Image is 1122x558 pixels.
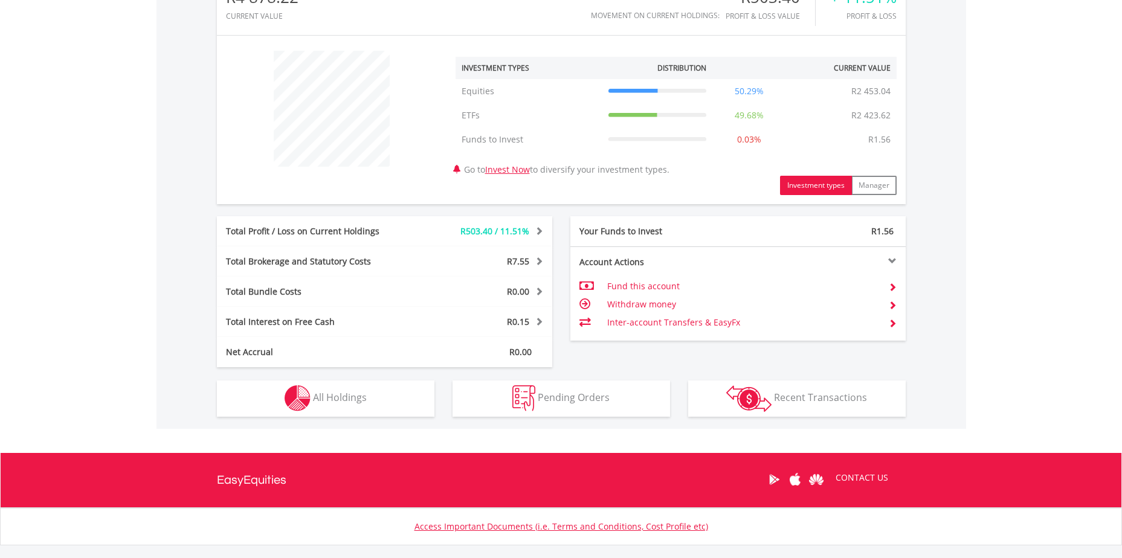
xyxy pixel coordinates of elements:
img: holdings-wht.png [285,385,311,411]
th: Investment Types [456,57,602,79]
td: ETFs [456,103,602,127]
a: EasyEquities [217,453,286,507]
button: All Holdings [217,380,434,417]
td: R2 453.04 [845,79,897,103]
span: Pending Orders [538,391,610,404]
td: Withdraw money [607,295,879,313]
button: Pending Orders [453,380,670,417]
td: 49.68% [712,103,786,127]
td: 0.03% [712,127,786,152]
td: Fund this account [607,277,879,295]
span: R1.56 [871,225,894,237]
div: Account Actions [570,256,738,268]
a: Apple [785,461,806,498]
img: transactions-zar-wht.png [726,385,772,412]
td: 50.29% [712,79,786,103]
span: R0.00 [509,346,532,358]
div: Profit & Loss Value [726,12,815,20]
button: Recent Transactions [688,380,906,417]
td: Inter-account Transfers & EasyFx [607,313,879,332]
a: Huawei [806,461,827,498]
div: Total Bundle Costs [217,286,413,298]
td: R2 423.62 [845,103,897,127]
span: R0.15 [507,316,529,327]
div: CURRENT VALUE [226,12,298,20]
td: Funds to Invest [456,127,602,152]
a: Access Important Documents (i.e. Terms and Conditions, Cost Profile etc) [414,521,708,532]
a: Invest Now [485,164,530,175]
div: Net Accrual [217,346,413,358]
div: Go to to diversify your investment types. [447,45,906,195]
th: Current Value [786,57,897,79]
div: Total Brokerage and Statutory Costs [217,255,413,268]
div: Distribution [657,63,706,73]
div: Total Profit / Loss on Current Holdings [217,225,413,237]
a: CONTACT US [827,461,897,495]
span: R503.40 / 11.51% [460,225,529,237]
div: Movement on Current Holdings: [591,11,720,19]
button: Manager [851,176,897,195]
button: Investment types [780,176,852,195]
a: Google Play [764,461,785,498]
td: Equities [456,79,602,103]
span: All Holdings [313,391,367,404]
span: R0.00 [507,286,529,297]
div: Total Interest on Free Cash [217,316,413,328]
td: R1.56 [862,127,897,152]
div: Profit & Loss [830,12,897,20]
span: R7.55 [507,255,529,267]
img: pending_instructions-wht.png [512,385,535,411]
div: Your Funds to Invest [570,225,738,237]
span: Recent Transactions [774,391,867,404]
